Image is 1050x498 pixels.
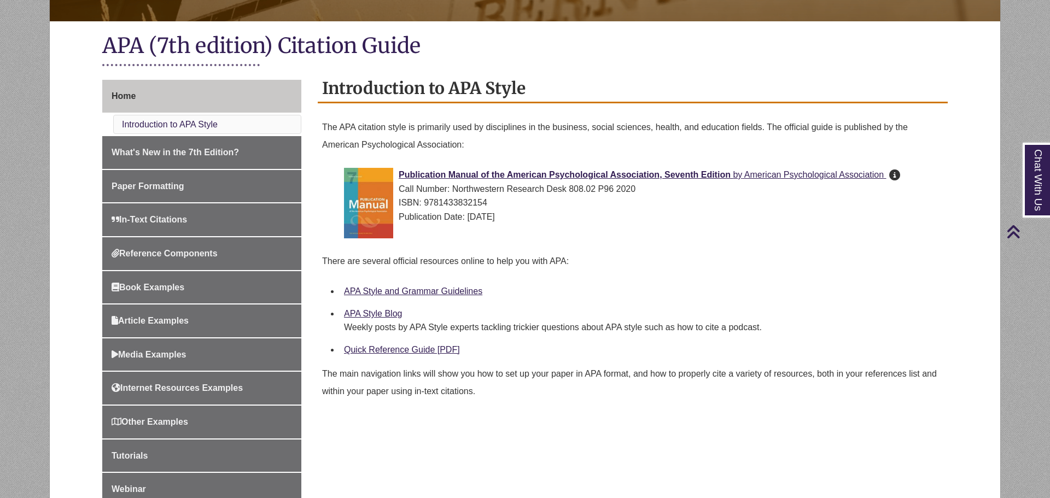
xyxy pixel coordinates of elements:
[344,286,482,296] a: APA Style and Grammar Guidelines
[744,170,884,179] span: American Psychological Association
[122,120,218,129] a: Introduction to APA Style
[733,170,742,179] span: by
[344,196,939,210] div: ISBN: 9781433832154
[318,74,948,103] h2: Introduction to APA Style
[322,361,943,405] p: The main navigation links will show you how to set up your paper in APA format, and how to proper...
[102,406,301,438] a: Other Examples
[102,203,301,236] a: In-Text Citations
[1006,224,1047,239] a: Back to Top
[112,181,184,191] span: Paper Formatting
[112,383,243,392] span: Internet Resources Examples
[112,316,189,325] span: Article Examples
[112,283,184,292] span: Book Examples
[112,350,186,359] span: Media Examples
[399,170,886,179] a: Publication Manual of the American Psychological Association, Seventh Edition by American Psychol...
[344,210,939,224] div: Publication Date: [DATE]
[344,309,402,318] a: APA Style Blog
[344,321,939,334] div: Weekly posts by APA Style experts tackling trickier questions about APA style such as how to cite...
[102,80,301,113] a: Home
[112,249,218,258] span: Reference Components
[112,451,148,460] span: Tutorials
[102,170,301,203] a: Paper Formatting
[112,484,146,494] span: Webinar
[102,237,301,270] a: Reference Components
[102,32,948,61] h1: APA (7th edition) Citation Guide
[112,91,136,101] span: Home
[112,417,188,426] span: Other Examples
[322,248,943,274] p: There are several official resources online to help you with APA:
[112,215,187,224] span: In-Text Citations
[344,345,460,354] a: Quick Reference Guide [PDF]
[102,271,301,304] a: Book Examples
[344,182,939,196] div: Call Number: Northwestern Research Desk 808.02 P96 2020
[102,338,301,371] a: Media Examples
[112,148,239,157] span: What's New in the 7th Edition?
[102,440,301,472] a: Tutorials
[102,304,301,337] a: Article Examples
[322,114,943,158] p: The APA citation style is primarily used by disciplines in the business, social sciences, health,...
[102,372,301,405] a: Internet Resources Examples
[102,136,301,169] a: What's New in the 7th Edition?
[399,170,731,179] span: Publication Manual of the American Psychological Association, Seventh Edition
